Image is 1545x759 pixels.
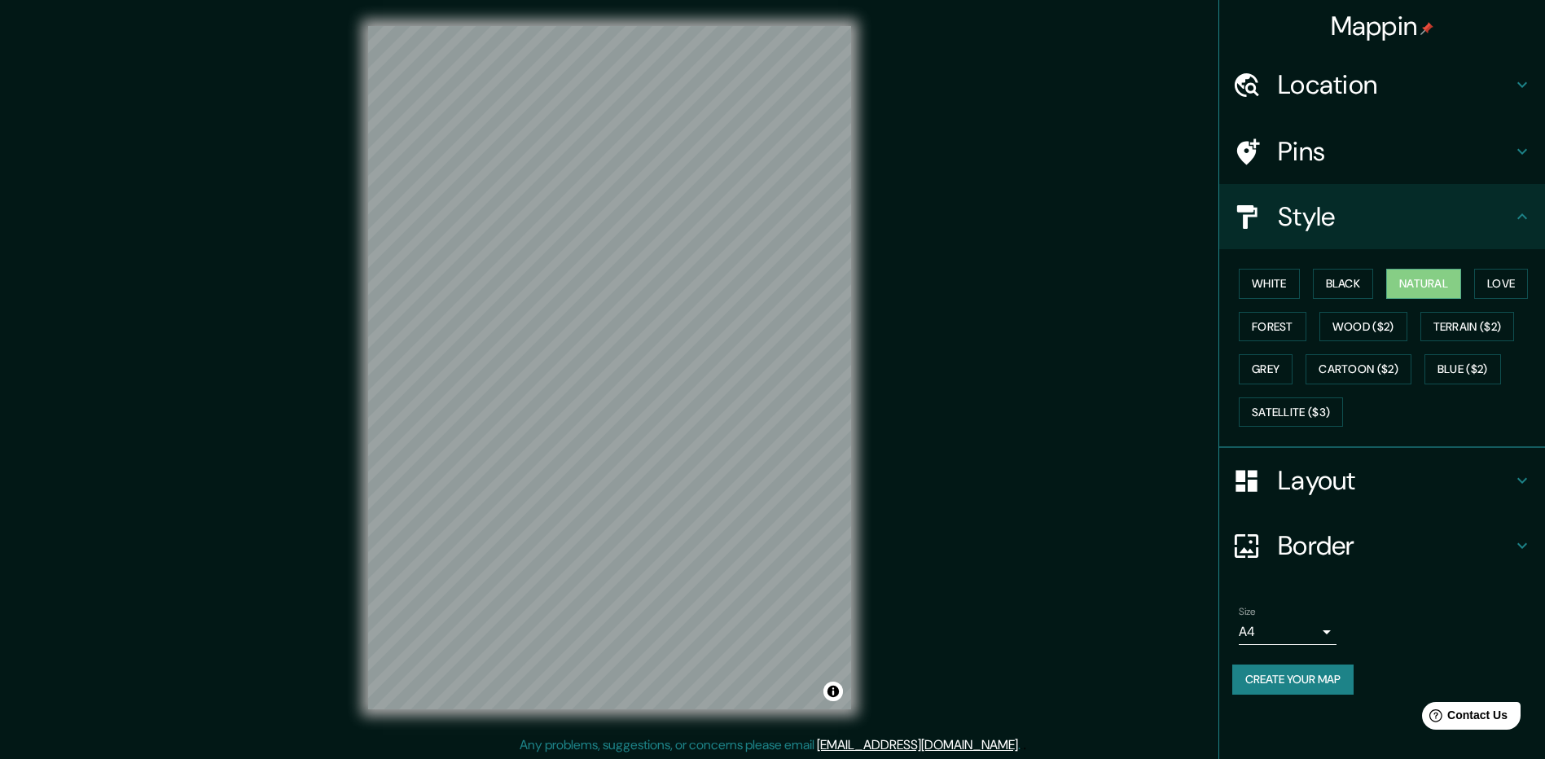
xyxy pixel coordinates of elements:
div: Border [1219,513,1545,578]
div: . [1023,735,1026,755]
div: Style [1219,184,1545,249]
button: Cartoon ($2) [1306,354,1411,384]
button: Blue ($2) [1424,354,1501,384]
h4: Border [1278,529,1512,562]
iframe: Help widget launcher [1400,695,1527,741]
label: Size [1239,605,1256,619]
h4: Location [1278,68,1512,101]
a: [EMAIL_ADDRESS][DOMAIN_NAME] [817,736,1018,753]
img: pin-icon.png [1420,22,1433,35]
h4: Style [1278,200,1512,233]
button: White [1239,269,1300,299]
button: Wood ($2) [1319,312,1407,342]
button: Love [1474,269,1528,299]
button: Black [1313,269,1374,299]
button: Toggle attribution [823,682,843,701]
h4: Pins [1278,135,1512,168]
div: A4 [1239,619,1337,645]
button: Terrain ($2) [1420,312,1515,342]
h4: Mappin [1331,10,1434,42]
button: Satellite ($3) [1239,397,1343,428]
button: Forest [1239,312,1306,342]
button: Grey [1239,354,1293,384]
p: Any problems, suggestions, or concerns please email . [520,735,1020,755]
button: Natural [1386,269,1461,299]
div: . [1020,735,1023,755]
canvas: Map [368,26,851,709]
div: Pins [1219,119,1545,184]
div: Layout [1219,448,1545,513]
div: Location [1219,52,1545,117]
button: Create your map [1232,665,1354,695]
h4: Layout [1278,464,1512,497]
